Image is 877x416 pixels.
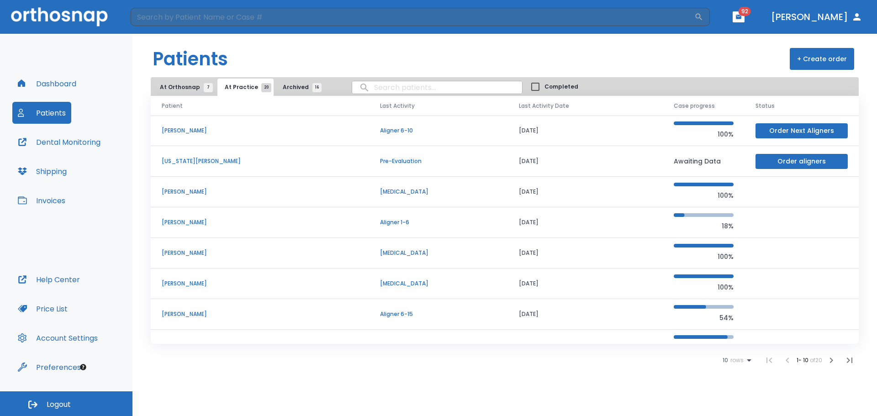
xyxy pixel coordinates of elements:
[508,238,663,269] td: [DATE]
[380,102,415,110] span: Last Activity
[674,221,734,232] p: 18%
[790,48,854,70] button: + Create order
[674,282,734,293] p: 100%
[162,102,183,110] span: Patient
[728,357,744,363] span: rows
[755,123,848,138] button: Order Next Aligners
[508,269,663,299] td: [DATE]
[12,160,72,182] button: Shipping
[674,156,734,167] p: Awaiting Data
[153,79,326,96] div: tabs
[380,218,497,226] p: Aligner 1-6
[810,356,822,364] span: of 20
[674,190,734,201] p: 100%
[723,357,728,363] span: 10
[380,157,497,165] p: Pre-Evaluation
[380,126,497,135] p: Aligner 6-10
[162,126,358,135] p: [PERSON_NAME]
[47,400,71,410] span: Logout
[508,299,663,330] td: [DATE]
[12,102,71,124] button: Patients
[508,330,663,374] td: [DATE]
[797,356,810,364] span: 1 - 10
[12,269,85,290] button: Help Center
[12,298,73,320] button: Price List
[162,188,358,196] p: [PERSON_NAME]
[674,102,715,110] span: Case progress
[519,102,569,110] span: Last Activity Date
[261,83,271,92] span: 20
[162,310,358,318] p: [PERSON_NAME]
[162,157,358,165] p: [US_STATE][PERSON_NAME]
[674,312,734,323] p: 54%
[380,249,497,257] p: [MEDICAL_DATA]
[380,310,497,318] p: Aligner 6-15
[544,83,578,91] span: Completed
[508,177,663,207] td: [DATE]
[12,131,106,153] button: Dental Monitoring
[755,102,775,110] span: Status
[352,79,522,96] input: search
[204,83,213,92] span: 7
[508,146,663,177] td: [DATE]
[767,9,866,25] button: [PERSON_NAME]
[380,279,497,288] p: [MEDICAL_DATA]
[739,7,751,16] span: 92
[508,207,663,238] td: [DATE]
[162,218,358,226] p: [PERSON_NAME]
[508,116,663,146] td: [DATE]
[131,8,694,26] input: Search by Patient Name or Case #
[153,45,228,73] h1: Patients
[12,327,103,349] button: Account Settings
[12,73,82,95] button: Dashboard
[162,249,358,257] p: [PERSON_NAME]
[225,83,266,91] span: At Practice
[674,342,734,353] p: 90%
[283,83,317,91] span: Archived
[12,356,86,378] button: Preferences
[312,83,322,92] span: 16
[79,363,87,371] div: Tooltip anchor
[11,7,108,26] img: Orthosnap
[674,251,734,262] p: 100%
[162,279,358,288] p: [PERSON_NAME]
[674,129,734,140] p: 100%
[160,83,208,91] span: At Orthosnap
[380,188,497,196] p: [MEDICAL_DATA]
[755,154,848,169] button: Order aligners
[12,190,71,211] button: Invoices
